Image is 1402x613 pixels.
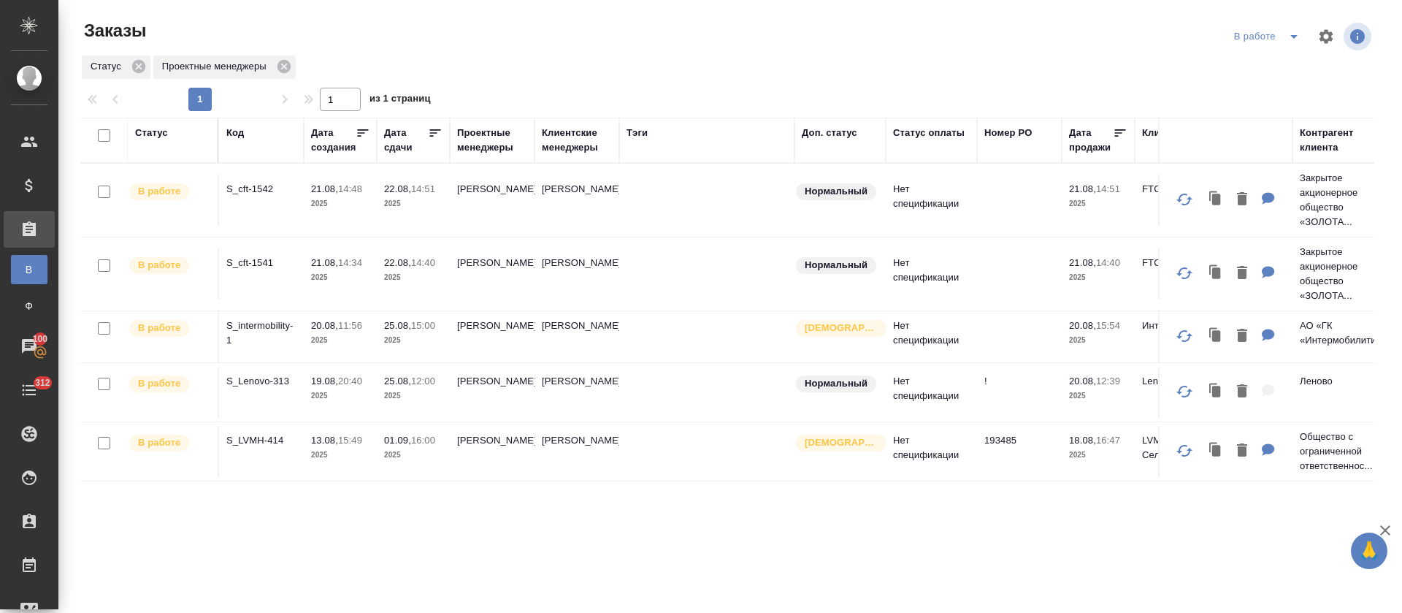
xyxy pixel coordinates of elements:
[311,257,338,268] p: 21.08,
[384,126,428,155] div: Дата сдачи
[1202,259,1230,289] button: Клонировать
[1230,185,1254,215] button: Удалить
[138,376,180,391] p: В работе
[450,175,535,226] td: [PERSON_NAME]
[226,319,296,348] p: S_intermobility-1
[1202,377,1230,407] button: Клонировать
[226,374,296,389] p: S_Lenovo-313
[82,56,150,79] div: Статус
[128,319,210,338] div: Выставляет ПМ после принятия заказа от КМа
[535,311,619,362] td: [PERSON_NAME]
[135,126,168,140] div: Статус
[1300,245,1370,303] p: Закрытое акционерное общество «ЗОЛОТА...
[1167,256,1202,291] button: Обновить
[411,376,435,387] p: 12:00
[805,376,867,391] p: Нормальный
[128,256,210,275] div: Выставляет ПМ после принятия заказа от КМа
[886,175,977,226] td: Нет спецификации
[311,320,338,331] p: 20.08,
[1230,436,1254,466] button: Удалить
[138,184,180,199] p: В работе
[153,56,296,79] div: Проектные менеджеры
[1230,259,1254,289] button: Удалить
[805,321,878,335] p: [DEMOGRAPHIC_DATA]
[1096,376,1120,387] p: 12:39
[535,426,619,477] td: [PERSON_NAME]
[18,299,40,313] span: Ф
[1300,126,1370,155] div: Контрагент клиента
[1069,435,1096,446] p: 18.08,
[1096,435,1120,446] p: 16:47
[384,389,443,403] p: 2025
[384,435,411,446] p: 01.09,
[384,376,411,387] p: 25.08,
[338,320,362,331] p: 11:56
[162,59,272,74] p: Проектные менеджеры
[311,389,369,403] p: 2025
[311,126,356,155] div: Дата создания
[1096,320,1120,331] p: 15:54
[450,367,535,418] td: [PERSON_NAME]
[24,332,57,346] span: 100
[1069,197,1127,211] p: 2025
[384,183,411,194] p: 22.08,
[893,126,965,140] div: Статус оплаты
[1309,19,1344,54] span: Настроить таблицу
[535,367,619,418] td: [PERSON_NAME]
[1167,182,1202,217] button: Обновить
[1142,374,1212,389] p: Lenovo
[1069,389,1127,403] p: 2025
[226,182,296,197] p: S_cft-1542
[311,333,369,348] p: 2025
[886,367,977,418] td: Нет спецификации
[542,126,612,155] div: Клиентские менеджеры
[1300,171,1370,229] p: Закрытое акционерное общество «ЗОЛОТА...
[1230,321,1254,351] button: Удалить
[128,433,210,453] div: Выставляет ПМ после принятия заказа от КМа
[1069,320,1096,331] p: 20.08,
[411,183,435,194] p: 14:51
[1344,23,1374,50] span: Посмотреть информацию
[450,248,535,300] td: [PERSON_NAME]
[338,257,362,268] p: 14:34
[1069,376,1096,387] p: 20.08,
[369,90,431,111] span: из 1 страниц
[384,270,443,285] p: 2025
[411,435,435,446] p: 16:00
[1351,533,1387,569] button: 🙏
[1096,257,1120,268] p: 14:40
[794,319,878,338] div: Выставляется автоматически для первых 3 заказов нового контактного лица. Особое внимание
[384,320,411,331] p: 25.08,
[226,126,244,140] div: Код
[886,248,977,300] td: Нет спецификации
[384,333,443,348] p: 2025
[11,255,47,284] a: В
[1167,319,1202,354] button: Обновить
[1142,433,1212,462] p: LVMH (ООО Селдико)
[886,311,977,362] td: Нет спецификации
[338,183,362,194] p: 14:48
[311,376,338,387] p: 19.08,
[26,376,59,390] span: 312
[886,426,977,477] td: Нет спецификации
[384,257,411,268] p: 22.08,
[794,374,878,394] div: Статус по умолчанию для стандартных заказов
[4,328,55,365] a: 100
[226,433,296,448] p: S_LVMH-414
[311,435,338,446] p: 13.08,
[535,248,619,300] td: [PERSON_NAME]
[338,435,362,446] p: 15:49
[1202,436,1230,466] button: Клонировать
[411,257,435,268] p: 14:40
[1167,374,1202,409] button: Обновить
[1202,185,1230,215] button: Клонировать
[450,311,535,362] td: [PERSON_NAME]
[128,182,210,202] div: Выставляет ПМ после принятия заказа от КМа
[4,372,55,408] a: 312
[11,292,47,321] a: Ф
[977,426,1062,477] td: 193485
[1300,374,1370,389] p: Леново
[794,182,878,202] div: Статус по умолчанию для стандартных заказов
[338,376,362,387] p: 20:40
[1142,256,1212,270] p: FTC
